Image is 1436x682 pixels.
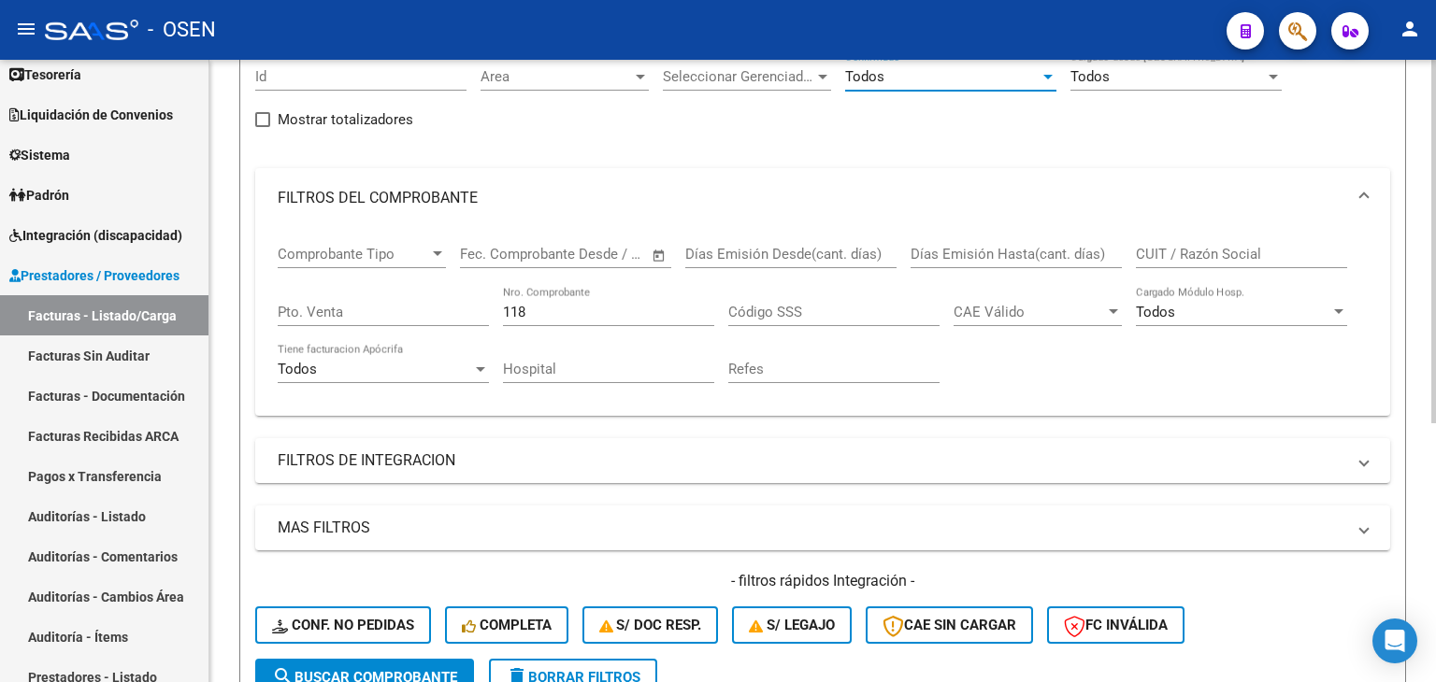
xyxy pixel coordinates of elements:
[582,606,719,644] button: S/ Doc Resp.
[15,18,37,40] mat-icon: menu
[954,304,1105,320] span: CAE Válido
[1136,304,1175,320] span: Todos
[278,518,1345,538] mat-panel-title: MAS FILTROS
[255,606,431,644] button: Conf. no pedidas
[663,68,814,85] span: Seleccionar Gerenciador
[1047,606,1185,644] button: FC Inválida
[148,9,216,50] span: - OSEN
[599,617,702,633] span: S/ Doc Resp.
[255,571,1390,591] h4: - filtros rápidos Integración -
[1070,68,1110,85] span: Todos
[732,606,852,644] button: S/ legajo
[9,185,69,206] span: Padrón
[278,108,413,131] span: Mostrar totalizadores
[445,606,568,644] button: Completa
[278,188,1345,208] mat-panel-title: FILTROS DEL COMPROBANTE
[883,617,1016,633] span: CAE SIN CARGAR
[255,168,1390,228] mat-expansion-panel-header: FILTROS DEL COMPROBANTE
[538,246,628,263] input: End date
[255,228,1390,416] div: FILTROS DEL COMPROBANTE
[481,68,632,85] span: Area
[649,245,670,266] button: Open calendar
[272,617,414,633] span: Conf. no pedidas
[462,617,552,633] span: Completa
[255,505,1390,550] mat-expansion-panel-header: MAS FILTROS
[278,246,429,263] span: Comprobante Tipo
[1064,617,1168,633] span: FC Inválida
[460,246,521,263] input: Start date
[1399,18,1421,40] mat-icon: person
[278,361,317,377] span: Todos
[9,145,70,165] span: Sistema
[255,438,1390,483] mat-expansion-panel-header: FILTROS DE INTEGRACION
[9,225,182,246] span: Integración (discapacidad)
[866,606,1033,644] button: CAE SIN CARGAR
[1372,618,1417,663] div: Open Intercom Messenger
[278,450,1345,471] mat-panel-title: FILTROS DE INTEGRACION
[9,64,81,85] span: Tesorería
[845,68,884,85] span: Todos
[9,105,173,125] span: Liquidación de Convenios
[9,265,179,286] span: Prestadores / Proveedores
[749,617,835,633] span: S/ legajo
